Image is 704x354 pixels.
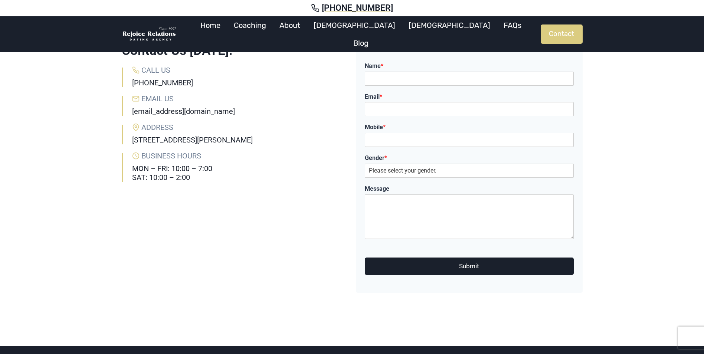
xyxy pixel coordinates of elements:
a: [PHONE_NUMBER] [132,78,193,87]
a: Blog [347,34,375,52]
label: Message [365,185,574,193]
label: Name [365,62,574,70]
a: About [273,16,307,34]
a: [DEMOGRAPHIC_DATA] [402,16,497,34]
button: Submit [365,258,574,275]
label: Mobile [365,124,574,131]
input: Mobile [365,133,574,147]
span: Business Hours [141,151,201,160]
a: [DEMOGRAPHIC_DATA] [307,16,402,34]
img: Rejoice Relations [122,27,177,42]
a: [EMAIL_ADDRESS][DOMAIN_NAME] [132,107,235,116]
span: Email Us [141,94,174,103]
a: Coaching [227,16,273,34]
a: [PHONE_NUMBER] [9,3,695,13]
a: Contact [541,24,583,44]
span: [PHONE_NUMBER] [322,3,393,13]
span: Address [141,123,173,132]
nav: Primary [181,16,541,52]
span: Call Us [141,66,170,75]
h6: [STREET_ADDRESS][PERSON_NAME] [132,135,348,144]
label: Email [365,93,574,101]
a: Home [194,16,227,34]
label: Gender [365,154,574,162]
a: FAQs [497,16,528,34]
h6: MON – FRI: 10:00 – 7:00 SAT: 10:00 – 2:00 [132,164,348,182]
